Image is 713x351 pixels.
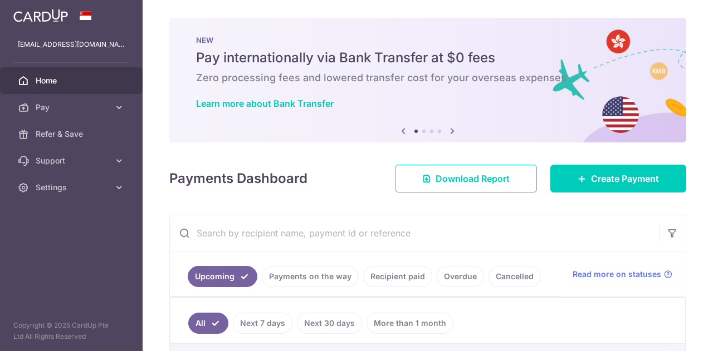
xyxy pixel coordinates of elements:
[169,169,307,189] h4: Payments Dashboard
[297,313,362,334] a: Next 30 days
[36,155,109,166] span: Support
[36,182,109,193] span: Settings
[36,75,109,86] span: Home
[550,165,686,192] a: Create Payment
[36,102,109,113] span: Pay
[13,9,68,22] img: CardUp
[169,18,686,142] img: Bank transfer banner
[196,36,660,45] p: NEW
[36,128,109,140] span: Refer & Save
[196,49,660,67] h5: Pay internationally via Bank Transfer at $0 fees
[591,172,659,185] span: Create Payment
[573,269,661,280] span: Read more on statuses
[436,172,510,185] span: Download Report
[367,313,453,334] a: More than 1 month
[395,165,537,192] a: Download Report
[196,71,660,85] h6: Zero processing fees and lowered transfer cost for your overseas expenses
[262,266,359,287] a: Payments on the way
[233,313,292,334] a: Next 7 days
[196,98,334,109] a: Learn more about Bank Transfer
[170,215,659,251] input: Search by recipient name, payment id or reference
[363,266,432,287] a: Recipient paid
[573,269,672,280] a: Read more on statuses
[437,266,484,287] a: Overdue
[188,313,228,334] a: All
[18,39,125,50] p: [EMAIL_ADDRESS][DOMAIN_NAME]
[188,266,257,287] a: Upcoming
[489,266,541,287] a: Cancelled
